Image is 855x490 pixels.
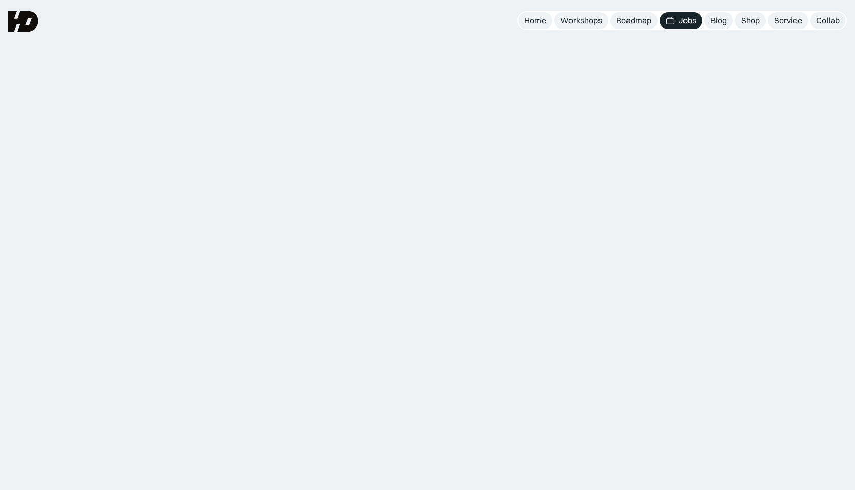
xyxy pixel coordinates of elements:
a: Service [768,12,808,29]
a: Home [518,12,552,29]
div: Shop [741,15,760,26]
div: Jobs [679,15,696,26]
a: Shop [735,12,766,29]
a: Workshops [554,12,608,29]
a: Jobs [660,12,702,29]
a: Roadmap [610,12,658,29]
div: Home [524,15,546,26]
a: Collab [810,12,846,29]
div: Workshops [560,15,602,26]
div: Roadmap [616,15,651,26]
a: Blog [704,12,733,29]
div: Blog [710,15,727,26]
div: Service [774,15,802,26]
div: Collab [816,15,840,26]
